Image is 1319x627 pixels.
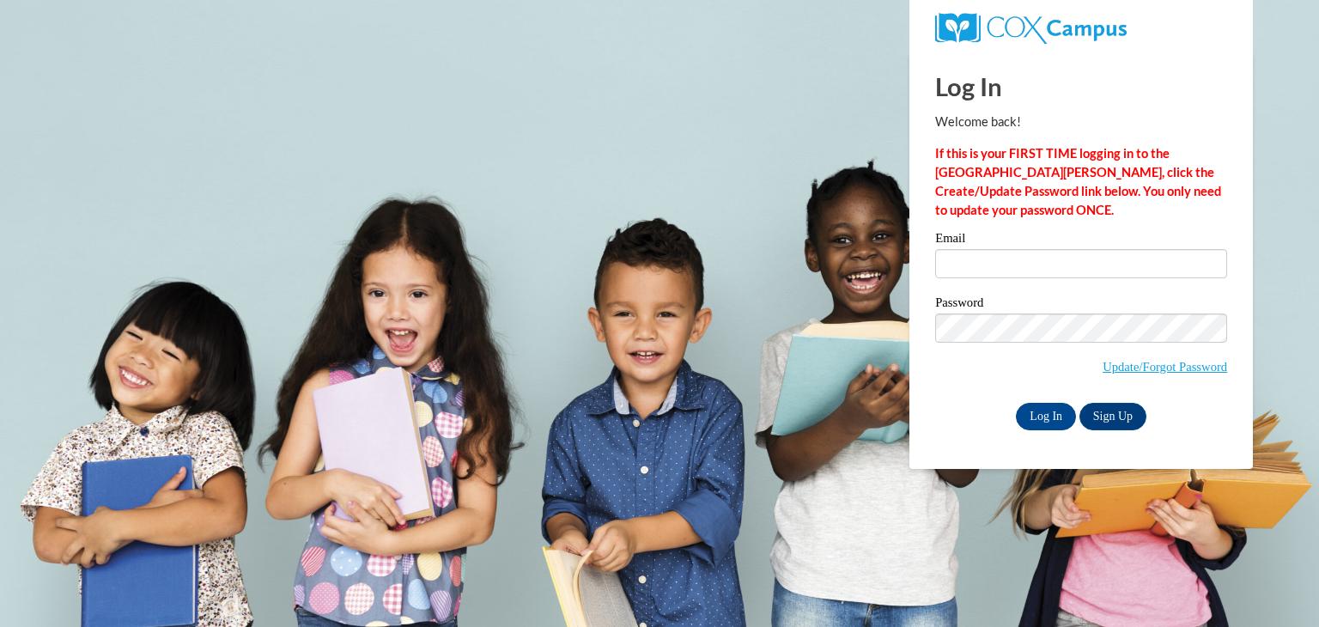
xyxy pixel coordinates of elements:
[935,146,1221,217] strong: If this is your FIRST TIME logging in to the [GEOGRAPHIC_DATA][PERSON_NAME], click the Create/Upd...
[935,13,1127,44] img: COX Campus
[935,113,1227,131] p: Welcome back!
[1103,360,1227,374] a: Update/Forgot Password
[1079,403,1146,430] a: Sign Up
[935,69,1227,104] h1: Log In
[935,20,1127,34] a: COX Campus
[935,296,1227,313] label: Password
[935,232,1227,249] label: Email
[1016,403,1076,430] input: Log In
